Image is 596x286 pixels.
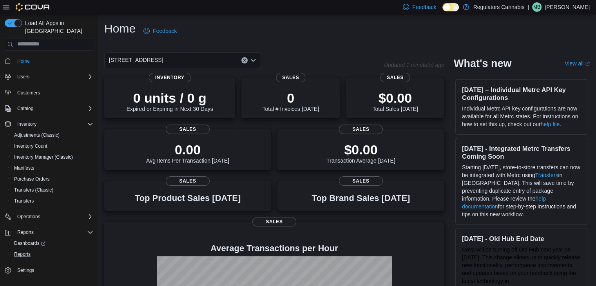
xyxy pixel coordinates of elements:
[11,174,53,184] a: Purchase Orders
[11,163,93,173] span: Manifests
[166,125,210,134] span: Sales
[153,27,177,35] span: Feedback
[462,195,546,210] a: help documentation
[462,163,582,218] p: Starting [DATE], store-to-store transfers can now be integrated with Metrc using in [GEOGRAPHIC_D...
[11,239,49,248] a: Dashboards
[149,73,191,82] span: Inventory
[2,55,96,67] button: Home
[412,3,436,11] span: Feedback
[14,228,93,237] span: Reports
[11,152,76,162] a: Inventory Manager (Classic)
[17,214,40,220] span: Operations
[442,11,443,12] span: Dark Mode
[2,227,96,238] button: Reports
[11,141,51,151] a: Inventory Count
[11,185,56,195] a: Transfers (Classic)
[442,3,459,11] input: Dark Mode
[17,121,36,127] span: Inventory
[14,56,33,66] a: Home
[109,55,163,65] span: [STREET_ADDRESS]
[11,250,93,259] span: Reports
[276,73,305,82] span: Sales
[541,121,560,127] a: help file
[372,90,418,112] div: Total Sales [DATE]
[339,176,383,186] span: Sales
[14,198,34,204] span: Transfers
[14,119,40,129] button: Inventory
[14,228,37,237] button: Reports
[11,163,37,173] a: Manifests
[14,154,73,160] span: Inventory Manager (Classic)
[380,73,410,82] span: Sales
[2,87,96,98] button: Customers
[462,235,582,243] h3: [DATE] - Old Hub End Date
[14,88,43,98] a: Customers
[14,212,93,221] span: Operations
[8,195,96,206] button: Transfers
[326,142,395,157] p: $0.00
[14,88,93,98] span: Customers
[2,119,96,130] button: Inventory
[14,266,37,275] a: Settings
[8,152,96,163] button: Inventory Manager (Classic)
[11,141,93,151] span: Inventory Count
[22,19,93,35] span: Load All Apps in [GEOGRAPHIC_DATA]
[8,249,96,260] button: Reports
[14,56,93,66] span: Home
[14,132,60,138] span: Adjustments (Classic)
[17,105,33,112] span: Catalog
[262,90,319,112] div: Total # Invoices [DATE]
[17,74,29,80] span: Users
[462,86,582,101] h3: [DATE] – Individual Metrc API Key Configurations
[17,58,30,64] span: Home
[14,72,33,81] button: Users
[17,229,34,235] span: Reports
[11,239,93,248] span: Dashboards
[8,185,96,195] button: Transfers (Classic)
[111,244,438,253] h4: Average Transactions per Hour
[527,2,529,12] p: |
[14,187,53,193] span: Transfers (Classic)
[384,62,444,68] p: Updated 1 minute(s) ago
[14,176,50,182] span: Purchase Orders
[17,267,34,273] span: Settings
[14,104,93,113] span: Catalog
[135,194,241,203] h3: Top Product Sales [DATE]
[14,212,43,221] button: Operations
[532,2,542,12] div: Mike Biron
[545,2,590,12] p: [PERSON_NAME]
[2,264,96,276] button: Settings
[585,62,590,66] svg: External link
[146,142,229,157] p: 0.00
[8,141,96,152] button: Inventory Count
[2,71,96,82] button: Users
[14,119,93,129] span: Inventory
[241,57,248,63] button: Clear input
[14,143,47,149] span: Inventory Count
[16,3,51,11] img: Cova
[14,240,45,246] span: Dashboards
[372,90,418,106] p: $0.00
[8,163,96,174] button: Manifests
[140,23,180,39] a: Feedback
[127,90,213,106] p: 0 units / 0 g
[104,21,136,36] h1: Home
[14,265,93,275] span: Settings
[326,142,395,164] div: Transaction Average [DATE]
[11,250,34,259] a: Reports
[533,2,540,12] span: MB
[11,130,93,140] span: Adjustments (Classic)
[535,172,558,178] a: Transfers
[14,72,93,81] span: Users
[462,105,582,128] p: Individual Metrc API key configurations are now available for all Metrc states. For instructions ...
[17,90,40,96] span: Customers
[2,103,96,114] button: Catalog
[462,145,582,160] h3: [DATE] - Integrated Metrc Transfers Coming Soon
[473,2,524,12] p: Regulators Cannabis
[2,211,96,222] button: Operations
[11,130,63,140] a: Adjustments (Classic)
[250,57,256,63] button: Open list of options
[14,165,34,171] span: Manifests
[127,90,213,112] div: Expired or Expiring in Next 30 Days
[11,196,93,206] span: Transfers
